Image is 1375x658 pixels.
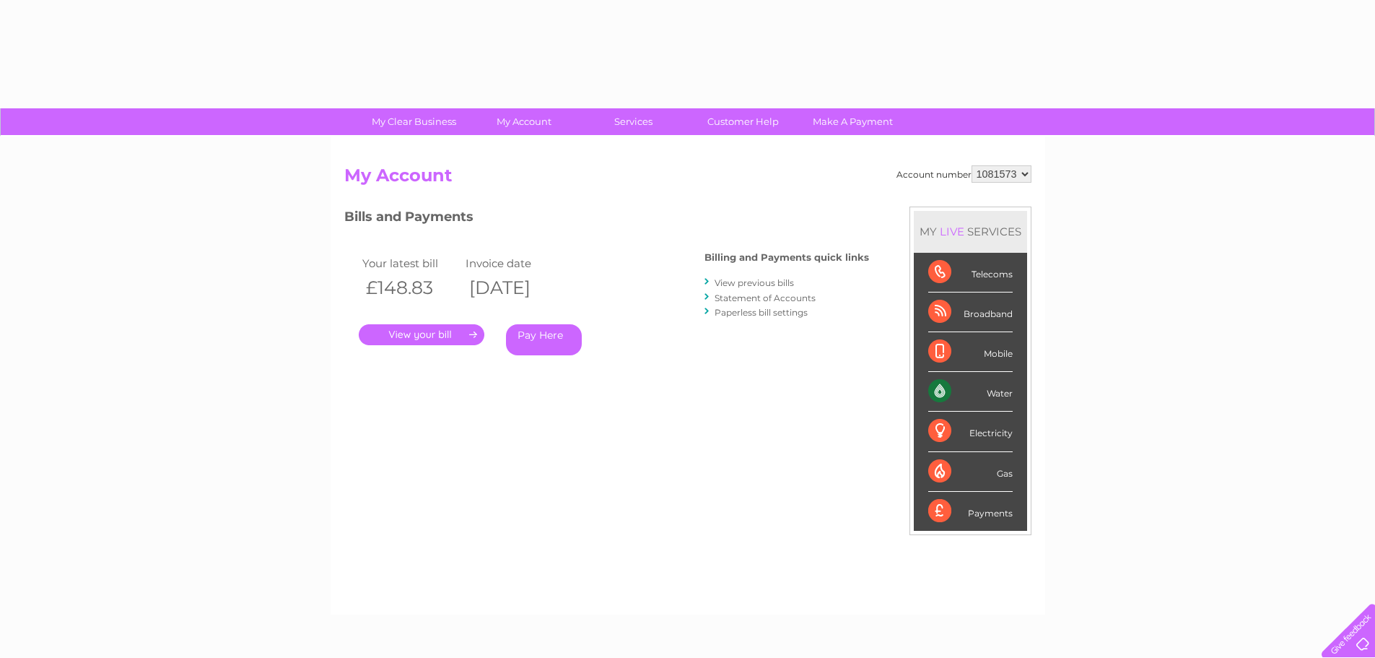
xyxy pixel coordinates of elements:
a: Statement of Accounts [715,293,816,303]
a: . [359,324,484,345]
div: Payments [928,492,1013,531]
div: Broadband [928,293,1013,332]
a: Services [574,108,693,135]
td: Your latest bill [359,254,463,273]
td: Invoice date [462,254,566,273]
div: Water [928,372,1013,412]
div: Telecoms [928,253,1013,293]
h2: My Account [344,165,1031,193]
div: Account number [896,165,1031,183]
a: Make A Payment [793,108,912,135]
h4: Billing and Payments quick links [704,252,869,263]
div: Mobile [928,332,1013,372]
a: My Clear Business [354,108,473,135]
div: Electricity [928,412,1013,451]
a: Pay Here [506,324,582,355]
h3: Bills and Payments [344,207,869,232]
a: View previous bills [715,277,794,288]
th: £148.83 [359,273,463,303]
div: MY SERVICES [914,211,1027,252]
div: Gas [928,452,1013,492]
th: [DATE] [462,273,566,303]
a: Paperless bill settings [715,307,808,318]
a: My Account [464,108,583,135]
a: Customer Help [684,108,803,135]
div: LIVE [937,225,967,238]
